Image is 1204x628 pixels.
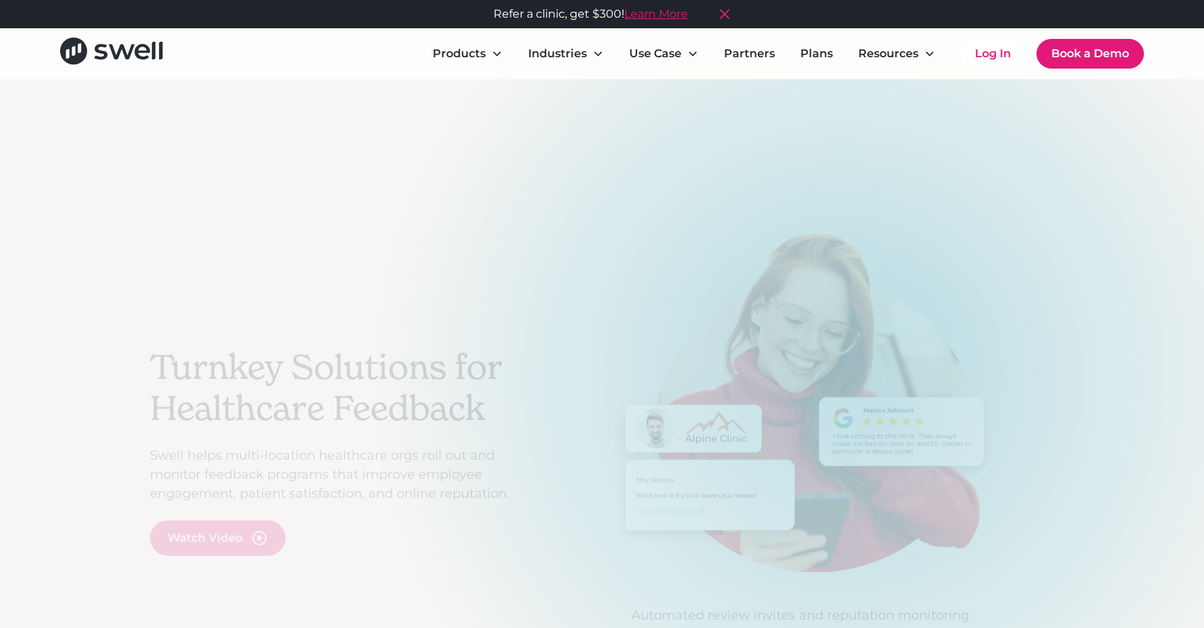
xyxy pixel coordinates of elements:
[168,529,242,546] div: Watch Video
[713,40,786,68] a: Partners
[629,45,682,62] div: Use Case
[493,6,688,23] div: Refer a clinic, get $300!
[546,233,1055,625] div: 1 of 3
[528,45,587,62] div: Industries
[618,40,710,68] div: Use Case
[961,40,1025,68] a: Log In
[1036,39,1144,69] a: Book a Demo
[150,446,532,503] p: Swell helps multi-location healthcare orgs roll out and monitor feedback programs that improve em...
[60,37,163,69] a: home
[150,520,286,555] a: open lightbox
[789,40,844,68] a: Plans
[858,45,918,62] div: Resources
[546,606,1055,625] p: Automated review invites and reputation monitoring
[433,45,486,62] div: Products
[847,40,947,68] div: Resources
[624,6,688,23] a: Learn More
[517,40,615,68] div: Industries
[421,40,514,68] div: Products
[150,347,532,429] h2: Turnkey Solutions for Healthcare Feedback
